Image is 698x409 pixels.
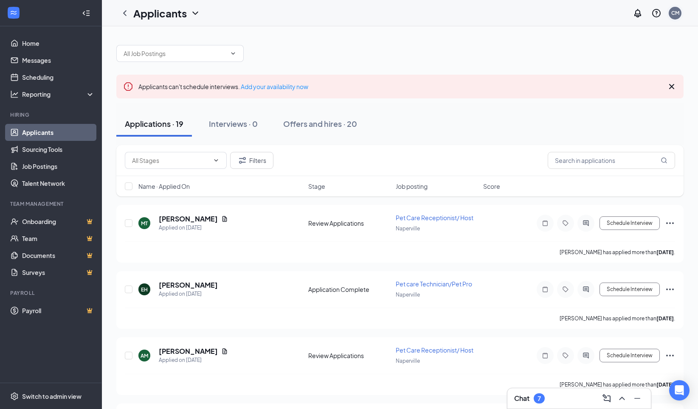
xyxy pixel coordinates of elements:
[669,380,690,401] div: Open Intercom Messenger
[209,118,258,129] div: Interviews · 0
[133,6,187,20] h1: Applicants
[599,216,660,230] button: Schedule Interview
[124,49,226,58] input: All Job Postings
[10,90,19,98] svg: Analysis
[667,81,677,92] svg: Cross
[221,216,228,222] svg: Document
[483,182,500,190] span: Score
[396,346,473,354] span: Pet Care Receptionist/ Host
[651,8,661,18] svg: QuestionInfo
[396,225,420,232] span: Naperville
[159,356,228,364] div: Applied on [DATE]
[396,280,472,288] span: Pet care Technician/Pet Pro
[22,175,95,192] a: Talent Network
[22,90,95,98] div: Reporting
[132,156,209,165] input: All Stages
[22,69,95,86] a: Scheduling
[22,141,95,158] a: Sourcing Tools
[138,83,308,90] span: Applicants can't schedule interviews.
[671,9,679,17] div: CM
[665,350,675,361] svg: Ellipses
[602,393,612,403] svg: ComposeMessage
[540,352,550,359] svg: Note
[615,392,629,405] button: ChevronUp
[632,393,642,403] svg: Minimize
[548,152,675,169] input: Search in applications
[9,8,18,17] svg: WorkstreamLogo
[213,157,220,164] svg: ChevronDown
[560,352,571,359] svg: Tag
[656,381,674,388] b: [DATE]
[138,182,190,190] span: Name · Applied On
[560,381,675,388] p: [PERSON_NAME] has applied more than .
[159,280,218,290] h5: [PERSON_NAME]
[22,124,95,141] a: Applicants
[581,220,591,227] svg: ActiveChat
[230,50,236,57] svg: ChevronDown
[22,158,95,175] a: Job Postings
[599,283,660,296] button: Schedule Interview
[125,118,183,129] div: Applications · 19
[22,264,95,281] a: SurveysCrown
[22,230,95,247] a: TeamCrown
[581,286,591,293] svg: ActiveChat
[656,249,674,255] b: [DATE]
[141,286,148,293] div: EH
[396,182,428,190] span: Job posting
[514,394,529,403] h3: Chat
[560,249,675,256] p: [PERSON_NAME] has applied more than .
[237,155,248,165] svg: Filter
[308,219,391,227] div: Review Applications
[159,290,218,298] div: Applied on [DATE]
[540,286,550,293] svg: Note
[190,8,200,18] svg: ChevronDown
[10,200,93,207] div: Team Management
[308,351,391,360] div: Review Applications
[665,284,675,294] svg: Ellipses
[617,393,627,403] svg: ChevronUp
[665,218,675,228] svg: Ellipses
[22,213,95,230] a: OnboardingCrown
[82,9,90,17] svg: Collapse
[308,285,391,294] div: Application Complete
[230,152,273,169] button: Filter Filters
[22,52,95,69] a: Messages
[22,35,95,52] a: Home
[581,352,591,359] svg: ActiveChat
[241,83,308,90] a: Add your availability now
[560,315,675,322] p: [PERSON_NAME] has applied more than .
[22,392,82,401] div: Switch to admin view
[600,392,614,405] button: ComposeMessage
[599,349,660,362] button: Schedule Interview
[540,220,550,227] svg: Note
[396,291,420,298] span: Naperville
[560,220,571,227] svg: Tag
[141,220,148,227] div: MT
[10,392,19,401] svg: Settings
[10,111,93,118] div: Hiring
[22,302,95,319] a: PayrollCrown
[661,157,667,164] svg: MagnifyingGlass
[141,352,148,359] div: AM
[396,214,473,221] span: Pet Care Receptionist/ Host
[159,224,228,232] div: Applied on [DATE]
[120,8,130,18] svg: ChevronLeft
[308,182,325,190] span: Stage
[221,348,228,355] svg: Document
[630,392,644,405] button: Minimize
[10,289,93,297] div: Payroll
[633,8,643,18] svg: Notifications
[396,358,420,364] span: Naperville
[22,247,95,264] a: DocumentsCrown
[538,395,541,402] div: 7
[560,286,571,293] svg: Tag
[656,315,674,322] b: [DATE]
[159,347,218,356] h5: [PERSON_NAME]
[159,214,218,224] h5: [PERSON_NAME]
[123,81,133,92] svg: Error
[283,118,357,129] div: Offers and hires · 20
